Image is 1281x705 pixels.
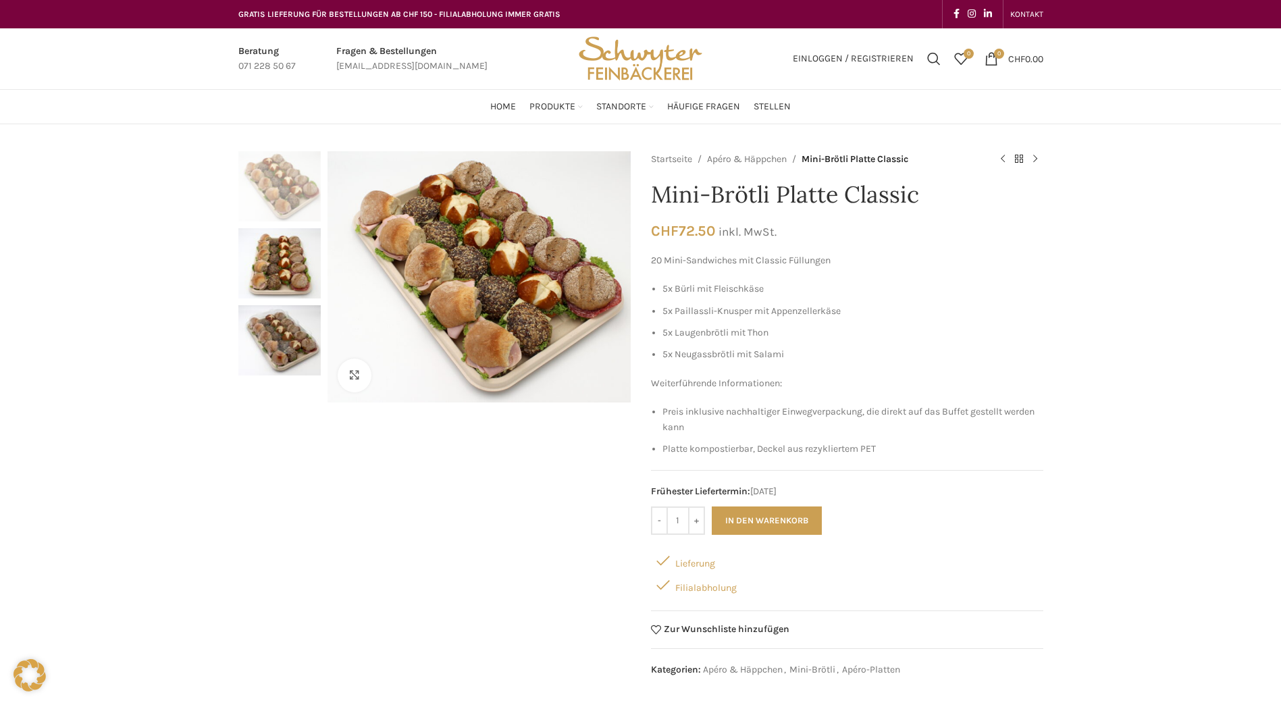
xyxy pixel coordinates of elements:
img: Bäckerei Schwyter [574,28,706,89]
nav: Breadcrumb [651,151,981,167]
a: Apéro & Häppchen [707,152,787,167]
span: Home [490,101,516,113]
a: Apéro & Häppchen [703,664,783,675]
a: Instagram social link [964,5,980,24]
p: 20 Mini-Sandwiches mit Classic Füllungen [651,253,1043,268]
a: Previous product [995,151,1011,167]
img: Mini-Brötli Platte Classic [238,151,321,221]
span: Produkte [529,101,575,113]
div: Filialabholung [651,573,1043,597]
span: Standorte [596,101,646,113]
a: Facebook social link [949,5,964,24]
span: Häufige Fragen [667,101,740,113]
a: Suchen [920,45,947,72]
span: Kategorien: [651,664,701,675]
div: Lieferung [651,548,1043,573]
a: Home [490,93,516,120]
button: In den Warenkorb [712,506,822,535]
small: inkl. MwSt. [718,225,777,238]
span: 0 [964,49,974,59]
a: Infobox link [238,44,296,74]
input: - [651,506,668,535]
li: Platte kompostierbar, Deckel aus rezykliertem PET [662,442,1043,456]
div: Main navigation [232,93,1050,120]
span: Einloggen / Registrieren [793,54,914,63]
span: 0 [994,49,1004,59]
a: 0 CHF0.00 [978,45,1050,72]
bdi: 72.50 [651,222,715,239]
a: Produkte [529,93,583,120]
span: , [784,662,786,677]
span: [DATE] [651,484,1043,499]
a: Mini-Brötli [789,664,835,675]
a: Site logo [574,52,706,63]
a: Infobox link [336,44,488,74]
div: Meine Wunschliste [947,45,974,72]
span: Stellen [754,101,791,113]
a: Startseite [651,152,692,167]
span: GRATIS LIEFERUNG FÜR BESTELLUNGEN AB CHF 150 - FILIALABHOLUNG IMMER GRATIS [238,9,560,19]
span: , [837,662,839,677]
span: KONTAKT [1010,9,1043,19]
span: Frühester Liefertermin: [651,486,750,497]
span: CHF [651,222,679,239]
a: Häufige Fragen [667,93,740,120]
li: 5x Bürli mit Fleischkäse [662,282,1043,296]
a: KONTAKT [1010,1,1043,28]
li: 5x Laugenbrötli mit Thon [662,325,1043,340]
a: Next product [1027,151,1043,167]
a: Stellen [754,93,791,120]
a: Zur Wunschliste hinzufügen [651,625,790,635]
li: 5x Neugassbrötli mit Salami [662,347,1043,362]
input: + [688,506,705,535]
span: Mini-Brötli Platte Classic [802,152,908,167]
div: Secondary navigation [1003,1,1050,28]
a: Apéro-Platten [842,664,900,675]
input: Produktmenge [668,506,688,535]
h1: Mini-Brötli Platte Classic [651,181,1043,209]
a: Linkedin social link [980,5,996,24]
span: Zur Wunschliste hinzufügen [664,625,789,634]
li: Preis inklusive nachhaltiger Einwegverpackung, die direkt auf das Buffet gestellt werden kann [662,404,1043,435]
bdi: 0.00 [1008,53,1043,64]
a: 0 [947,45,974,72]
li: 5x Paillassli-Knusper mit Appenzellerkäse [662,304,1043,319]
img: Mini-Brötli Platte Classic – Bild 3 [238,305,321,375]
a: Einloggen / Registrieren [786,45,920,72]
a: Standorte [596,93,654,120]
span: CHF [1008,53,1025,64]
p: Weiterführende Informationen: [651,376,1043,391]
img: Mini-Brötli Platte Classic – Bild 2 [238,228,321,298]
